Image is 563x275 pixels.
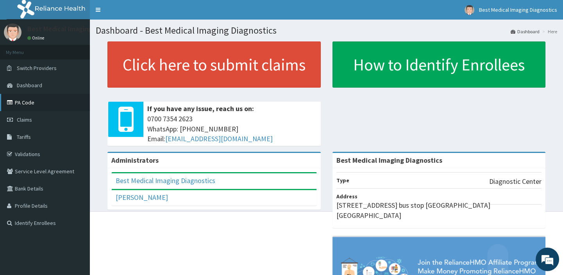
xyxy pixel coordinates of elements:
[4,23,21,41] img: User Image
[511,28,540,35] a: Dashboard
[465,5,474,15] img: User Image
[332,41,546,88] a: How to Identify Enrollees
[165,134,273,143] a: [EMAIL_ADDRESS][DOMAIN_NAME]
[17,133,31,140] span: Tariffs
[540,28,557,35] li: Here
[336,193,357,200] b: Address
[17,82,42,89] span: Dashboard
[116,176,215,185] a: Best Medical Imaging Diagnostics
[336,156,442,165] strong: Best Medical Imaging Diagnostics
[147,104,254,113] b: If you have any issue, reach us on:
[17,116,32,123] span: Claims
[479,6,557,13] span: Best Medical Imaging Diagnostics
[17,65,57,72] span: Switch Providers
[27,25,129,32] p: Best Medical Imaging Diagnostics
[336,177,349,184] b: Type
[489,176,542,187] p: Diagnostic Center
[107,41,321,88] a: Click here to submit claims
[27,35,46,41] a: Online
[111,156,159,165] b: Administrators
[116,193,168,202] a: [PERSON_NAME]
[336,200,542,220] p: [STREET_ADDRESS] bus stop [GEOGRAPHIC_DATA] [GEOGRAPHIC_DATA]
[147,114,317,144] span: 0700 7354 2623 WhatsApp: [PHONE_NUMBER] Email:
[96,25,557,36] h1: Dashboard - Best Medical Imaging Diagnostics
